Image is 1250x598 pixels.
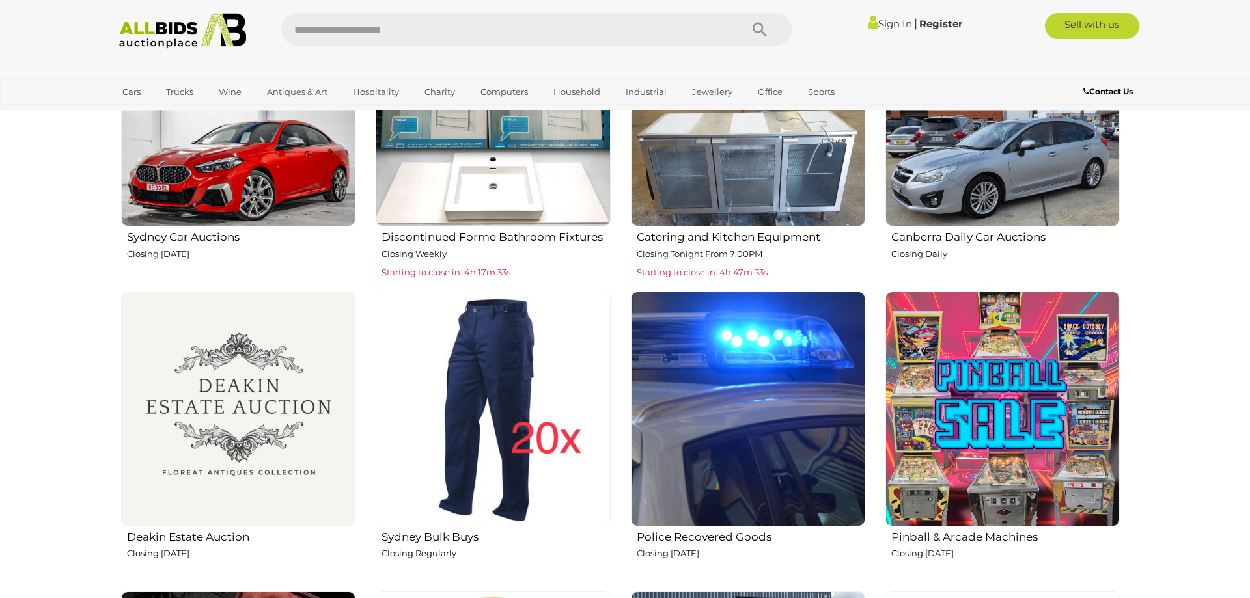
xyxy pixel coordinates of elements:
[891,546,1120,561] p: Closing [DATE]
[885,292,1120,526] img: Pinball & Arcade Machines
[1083,87,1133,96] b: Contact Us
[637,228,865,243] h2: Catering and Kitchen Equipment
[120,291,355,580] a: Deakin Estate Auction Closing [DATE]
[375,291,610,580] a: Sydney Bulk Buys Closing Regularly
[727,13,792,46] button: Search
[684,81,741,103] a: Jewellery
[891,228,1120,243] h2: Canberra Daily Car Auctions
[382,528,610,543] h2: Sydney Bulk Buys
[637,546,865,561] p: Closing [DATE]
[1083,85,1136,99] a: Contact Us
[914,16,917,31] span: |
[121,292,355,526] img: Deakin Estate Auction
[376,292,610,526] img: Sydney Bulk Buys
[382,228,610,243] h2: Discontinued Forme Bathroom Fixtures
[749,81,791,103] a: Office
[127,546,355,561] p: Closing [DATE]
[382,546,610,561] p: Closing Regularly
[868,18,912,30] a: Sign In
[210,81,250,103] a: Wine
[127,528,355,543] h2: Deakin Estate Auction
[416,81,464,103] a: Charity
[472,81,536,103] a: Computers
[258,81,336,103] a: Antiques & Art
[799,81,843,103] a: Sports
[630,291,865,580] a: Police Recovered Goods Closing [DATE]
[114,81,149,103] a: Cars
[127,247,355,262] p: Closing [DATE]
[919,18,962,30] a: Register
[382,247,610,262] p: Closing Weekly
[885,291,1120,580] a: Pinball & Arcade Machines Closing [DATE]
[637,247,865,262] p: Closing Tonight From 7:00PM
[631,292,865,526] img: Police Recovered Goods
[1045,13,1139,39] a: Sell with us
[127,228,355,243] h2: Sydney Car Auctions
[545,81,609,103] a: Household
[382,267,510,277] span: Starting to close in: 4h 17m 33s
[891,247,1120,262] p: Closing Daily
[112,13,253,49] img: Allbids.com.au
[891,528,1120,543] h2: Pinball & Arcade Machines
[637,528,865,543] h2: Police Recovered Goods
[617,81,675,103] a: Industrial
[114,103,223,124] a: [GEOGRAPHIC_DATA]
[158,81,202,103] a: Trucks
[637,267,768,277] span: Starting to close in: 4h 47m 33s
[344,81,408,103] a: Hospitality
